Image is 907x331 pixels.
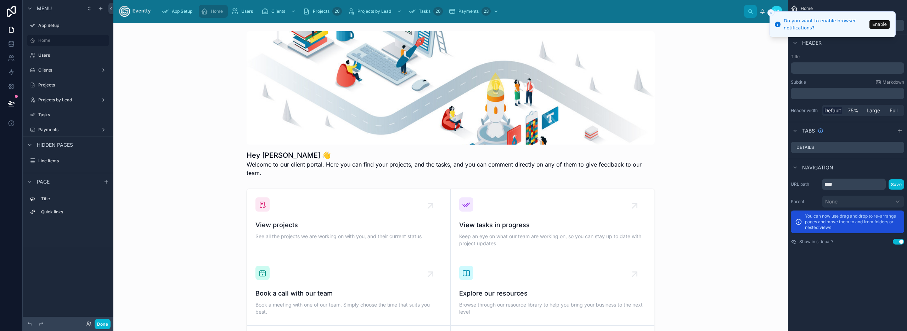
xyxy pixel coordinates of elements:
span: Projects by Lead [357,9,391,14]
a: Projects [27,79,109,91]
a: Payments23 [446,5,502,18]
a: App Setup [160,5,197,18]
span: Users [241,9,253,14]
a: Line Items [27,155,109,167]
label: URL path [791,181,819,187]
button: Save [889,179,904,190]
span: App Setup [172,9,192,14]
p: You can now use drag and drop to re-arrange pages and move them to and from folders or nested views [805,213,900,230]
label: Payments [38,127,98,133]
a: Home [27,35,109,46]
div: 20 [433,7,443,16]
span: Tasks [419,9,430,14]
label: Header width [791,108,819,113]
span: Payments [458,9,479,14]
a: Projects by Lead [27,94,109,106]
a: Payments [27,124,109,135]
label: Line Items [38,158,108,164]
div: scrollable content [156,4,744,19]
a: Clients [259,5,299,18]
button: Done [95,319,111,329]
label: Details [796,145,814,150]
span: Clients [271,9,285,14]
span: Menu [37,5,52,12]
div: 23 [481,7,491,16]
a: Projects by Lead [345,5,405,18]
span: Page [37,178,50,185]
span: Home [801,6,813,11]
a: Clients [27,64,109,76]
span: 75% [848,107,858,114]
a: Home [199,5,228,18]
label: Title [41,196,106,202]
span: Default [824,107,841,114]
label: Parent [791,199,819,204]
label: Clients [38,67,98,73]
div: scrollable content [791,88,904,99]
span: Full [890,107,897,114]
span: None [825,198,838,205]
div: Do you want to enable browser notifications? [784,17,867,31]
span: Hidden pages [37,141,73,148]
span: Tabs [802,127,815,134]
button: Enable [869,20,890,29]
a: Users [27,50,109,61]
span: Large [867,107,880,114]
a: Users [229,5,258,18]
span: Home [211,9,223,14]
label: Quick links [41,209,106,215]
span: Projects [313,9,329,14]
a: Tasks20 [407,5,445,18]
label: Users [38,52,108,58]
label: Title [791,54,904,60]
button: None [822,196,904,208]
a: Tasks [27,109,109,120]
span: Header [802,39,822,46]
label: Home [38,38,105,43]
a: Markdown [875,79,904,85]
div: scrollable content [23,190,113,225]
label: App Setup [38,23,108,28]
label: Show in sidebar? [799,239,833,245]
span: Navigation [802,164,833,171]
div: scrollable content [791,62,904,74]
button: Close toast [767,9,774,16]
label: Projects by Lead [38,97,98,103]
a: App Setup [27,20,109,31]
label: Tasks [38,112,108,118]
div: 20 [332,7,342,16]
label: Subtitle [791,79,806,85]
span: Markdown [883,79,904,85]
img: App logo [119,6,151,17]
a: Projects20 [301,5,344,18]
label: Projects [38,82,108,88]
